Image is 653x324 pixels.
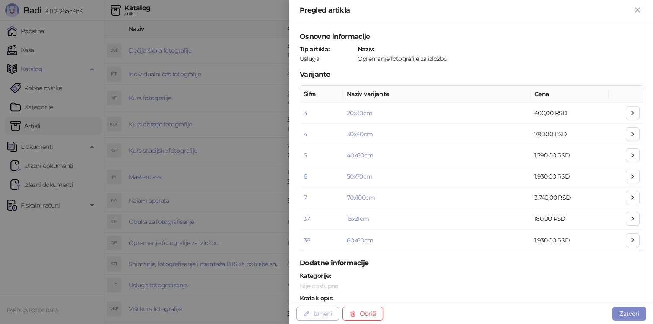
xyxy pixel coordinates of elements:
strong: Naziv : [358,45,374,53]
td: 780,00 RSD [531,124,609,145]
strong: Tip artikla : [300,45,329,53]
a: 37 [304,215,310,223]
a: 40x60cm [347,151,374,159]
a: 3 [304,109,307,117]
button: Zatvori [632,5,643,16]
strong: Kategorije : [300,272,331,280]
td: 1.930,00 RSD [531,230,609,251]
td: 3.740,00 RSD [531,187,609,208]
a: 6 [304,173,307,180]
td: 180,00 RSD [531,208,609,230]
button: Izmeni [296,307,339,321]
a: 38 [304,236,311,244]
h5: Osnovne informacije [300,31,643,42]
td: 400,00 RSD [531,103,609,124]
th: Šifra [300,86,343,103]
a: 60x60cm [347,236,374,244]
a: 70x100cm [347,194,375,201]
a: 30x40cm [347,130,373,138]
div: Opremanje fotografije za izložbu [357,55,643,63]
h5: Varijante [300,69,643,80]
div: Pregled artikla [300,5,632,16]
button: Obriši [342,307,383,321]
a: 7 [304,194,307,201]
strong: Kratak opis : [300,294,333,302]
a: 15x21cm [347,215,369,223]
a: 4 [304,130,307,138]
td: 1.930,00 RSD [531,166,609,187]
div: Usluga [299,55,355,63]
span: Nije dostupno [300,282,339,290]
th: Naziv varijante [343,86,531,103]
th: Cena [531,86,609,103]
td: 1.390,00 RSD [531,145,609,166]
a: 5 [304,151,307,159]
a: 20x30cm [347,109,373,117]
a: 50x70cm [347,173,373,180]
h5: Dodatne informacije [300,258,643,268]
button: Zatvori [612,307,646,321]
